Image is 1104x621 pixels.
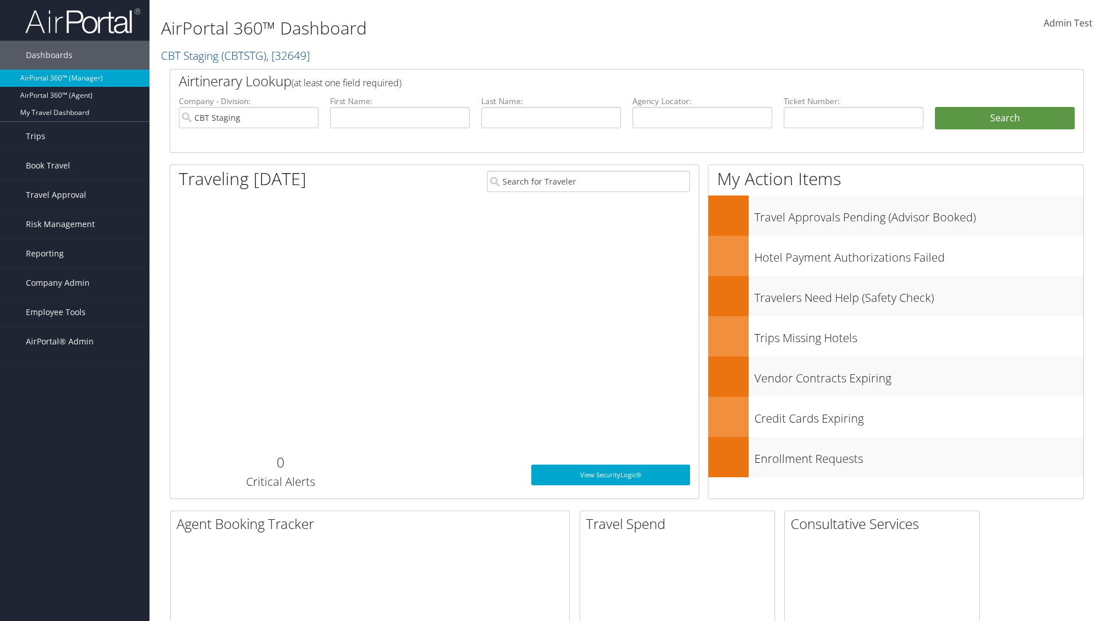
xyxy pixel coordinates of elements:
span: Trips [26,122,45,151]
h3: Travel Approvals Pending (Advisor Booked) [754,204,1083,225]
a: Hotel Payment Authorizations Failed [708,236,1083,276]
h3: Credit Cards Expiring [754,405,1083,427]
a: Travel Approvals Pending (Advisor Booked) [708,195,1083,236]
h3: Travelers Need Help (Safety Check) [754,284,1083,306]
span: Book Travel [26,151,70,180]
a: Vendor Contracts Expiring [708,356,1083,397]
label: First Name: [330,95,470,107]
a: View SecurityLogic® [531,465,690,485]
a: Enrollment Requests [708,437,1083,477]
span: Company Admin [26,269,90,297]
span: AirPortal® Admin [26,327,94,356]
span: Risk Management [26,210,95,239]
a: Admin Test [1044,6,1092,41]
span: Dashboards [26,41,72,70]
span: Employee Tools [26,298,86,327]
h2: Consultative Services [791,514,979,534]
span: Travel Approval [26,181,86,209]
a: Travelers Need Help (Safety Check) [708,276,1083,316]
button: Search [935,107,1075,130]
h3: Critical Alerts [179,474,382,490]
span: Reporting [26,239,64,268]
h1: Traveling [DATE] [179,167,306,191]
h3: Vendor Contracts Expiring [754,365,1083,386]
h2: 0 [179,453,382,472]
label: Agency Locator: [632,95,772,107]
a: CBT Staging [161,48,310,63]
a: Trips Missing Hotels [708,316,1083,356]
span: , [ 32649 ] [266,48,310,63]
span: Admin Test [1044,17,1092,29]
h1: AirPortal 360™ Dashboard [161,16,782,40]
img: airportal-logo.png [25,7,140,34]
span: ( CBTSTG ) [221,48,266,63]
span: (at least one field required) [292,76,401,89]
label: Last Name: [481,95,621,107]
label: Ticket Number: [784,95,923,107]
input: Search for Traveler [487,171,690,192]
a: Credit Cards Expiring [708,397,1083,437]
label: Company - Division: [179,95,319,107]
h2: Agent Booking Tracker [177,514,569,534]
h3: Enrollment Requests [754,445,1083,467]
h3: Trips Missing Hotels [754,324,1083,346]
h1: My Action Items [708,167,1083,191]
h3: Hotel Payment Authorizations Failed [754,244,1083,266]
h2: Airtinerary Lookup [179,71,999,91]
h2: Travel Spend [586,514,775,534]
